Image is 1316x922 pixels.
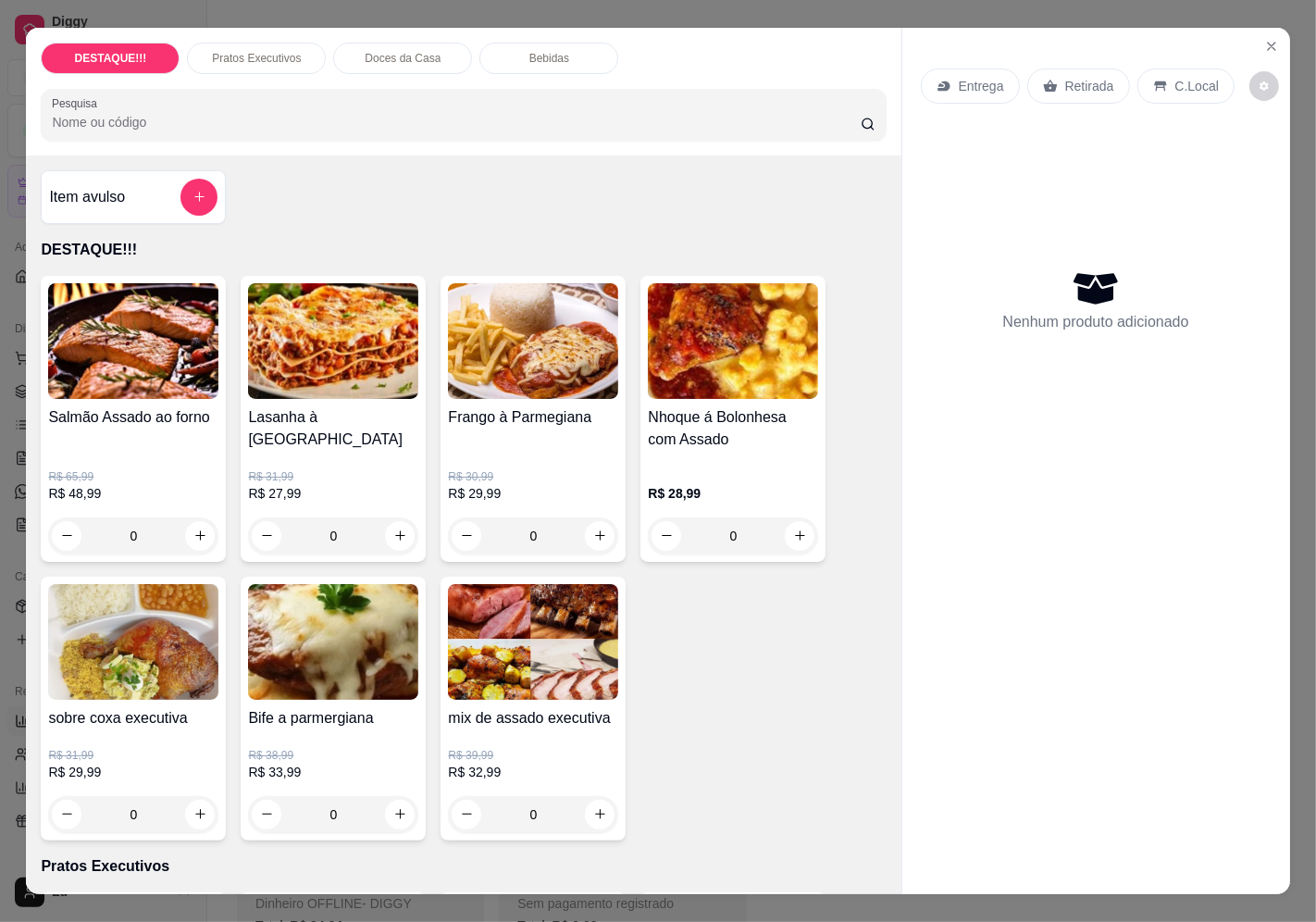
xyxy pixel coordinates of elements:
p: Entrega [959,77,1004,95]
input: Pesquisa [52,113,860,131]
p: R$ 65,99 [48,469,218,484]
img: product-image [648,283,818,399]
img: product-image [248,584,418,700]
p: R$ 31,99 [48,748,218,763]
h4: Salmão Assado ao forno [48,406,218,429]
p: R$ 29,99 [48,763,218,781]
p: R$ 29,99 [448,484,618,503]
img: product-image [248,283,418,399]
p: R$ 32,99 [448,763,618,781]
p: DESTAQUE!!! [41,239,886,261]
p: DESTAQUE!!! [75,51,147,66]
p: R$ 48,99 [48,484,218,503]
p: R$ 33,99 [248,763,418,781]
p: Pratos Executivos [41,855,886,878]
h4: sobre coxa executiva [48,707,218,729]
p: R$ 39,99 [448,748,618,763]
p: Nenhum produto adicionado [1003,311,1189,333]
p: Doces da Casa [365,51,441,66]
p: R$ 30,99 [448,469,618,484]
img: product-image [48,584,218,700]
h4: Lasanha à [GEOGRAPHIC_DATA] [248,406,418,451]
p: Pratos Executivos [212,51,301,66]
p: R$ 31,99 [248,469,418,484]
p: R$ 27,99 [248,484,418,503]
h4: Item avulso [49,186,125,208]
img: product-image [448,584,618,700]
button: Close [1257,31,1286,61]
img: product-image [48,283,218,399]
p: Bebidas [529,51,569,66]
button: decrease-product-quantity [1249,71,1279,101]
img: product-image [448,283,618,399]
p: R$ 38,99 [248,748,418,763]
button: add-separate-item [180,179,217,216]
h4: mix de assado executiva [448,707,618,729]
label: Pesquisa [52,95,104,111]
p: R$ 28,99 [648,484,818,503]
h4: Bife a parmergiana [248,707,418,729]
p: Retirada [1065,77,1114,95]
h4: Nhoque á Bolonhesa com Assado [648,406,818,451]
p: C.Local [1175,77,1219,95]
h4: Frango à Parmegiana [448,406,618,429]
